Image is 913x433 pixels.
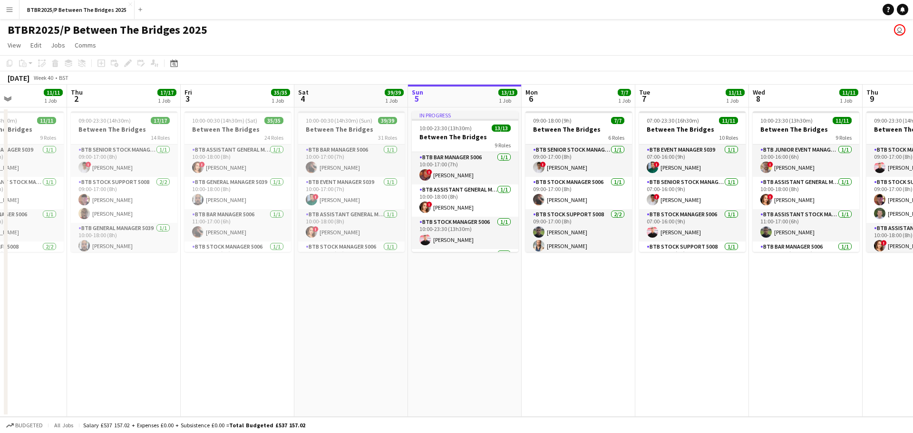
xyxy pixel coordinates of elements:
app-card-role: BTB Junior Event Manager 50391/110:00-16:00 (6h)![PERSON_NAME] [753,144,859,177]
app-job-card: 10:00-00:30 (14h30m) (Sun)39/39Between The Bridges31 RolesBTB Bar Manager 50061/110:00-17:00 (7h)... [298,111,405,252]
span: 10 Roles [719,134,738,141]
div: [DATE] [8,73,29,83]
h3: Between The Bridges [412,133,518,141]
app-card-role: BTB General Manager 50391/110:00-18:00 (8h)[PERSON_NAME] [71,223,177,255]
app-card-role: BTB Senior Stock Manager 50061/109:00-17:00 (8h)![PERSON_NAME] [525,144,632,177]
span: 7/7 [618,89,631,96]
span: 3 [183,93,192,104]
app-job-card: 07:00-23:30 (16h30m)11/11Between The Bridges10 RolesBTB Event Manager 50391/107:00-16:00 (9h)![PE... [639,111,746,252]
a: View [4,39,25,51]
span: Sat [298,88,309,96]
a: Edit [27,39,45,51]
span: 9 Roles [495,142,511,149]
app-card-role: BTB Stock Manager 50061/107:00-16:00 (9h)[PERSON_NAME] [639,209,746,241]
span: 13/13 [492,125,511,132]
app-card-role: BTB Senior Stock Manager 50061/107:00-16:00 (9h)![PERSON_NAME] [639,177,746,209]
span: Thu [71,88,83,96]
span: 14 Roles [151,134,170,141]
h3: Between The Bridges [639,125,746,134]
app-card-role: BTB Bar Staff 50084/4 [412,249,518,323]
span: Total Budgeted £537 157.02 [229,422,305,429]
span: Week 40 [31,74,55,81]
a: Jobs [47,39,69,51]
span: Mon [525,88,538,96]
h3: Between The Bridges [71,125,177,134]
span: 10:00-00:30 (14h30m) (Sat) [192,117,257,124]
span: 11/11 [44,89,63,96]
app-user-avatar: Amy Cane [894,24,905,36]
span: 11/11 [37,117,56,124]
app-card-role: BTB Bar Manager 50061/111:00-17:00 (6h)[PERSON_NAME] [185,209,291,241]
app-card-role: BTB General Manager 50391/110:00-18:00 (8h)[PERSON_NAME] [185,177,291,209]
app-card-role: BTB Senior Stock Manager 50061/109:00-17:00 (8h)![PERSON_NAME] [71,144,177,177]
span: 5 [410,93,423,104]
div: BST [59,74,68,81]
span: ! [313,226,319,232]
span: ! [654,162,660,167]
span: ! [313,194,319,200]
span: ! [540,162,546,167]
span: All jobs [52,422,75,429]
app-card-role: BTB Assistant General Manager 50061/110:00-18:00 (8h)![PERSON_NAME] [753,177,859,209]
span: 39/39 [378,117,397,124]
span: 11/11 [833,117,852,124]
span: 4 [297,93,309,104]
h3: Between The Bridges [298,125,405,134]
span: ! [767,162,773,167]
span: 07:00-23:30 (16h30m) [647,117,699,124]
app-card-role: BTB Bar Manager 50061/110:00-17:00 (7h)[PERSON_NAME] [298,144,405,177]
app-job-card: 10:00-23:30 (13h30m)11/11Between The Bridges9 RolesBTB Junior Event Manager 50391/110:00-16:00 (6... [753,111,859,252]
span: Budgeted [15,422,43,429]
button: Budgeted [5,420,44,431]
div: In progress [412,111,518,119]
span: Tue [639,88,650,96]
app-card-role: BTB Assistant General Manager 50061/110:00-18:00 (8h)![PERSON_NAME] [185,144,291,177]
span: Wed [753,88,765,96]
span: 17/17 [157,89,176,96]
div: 1 Job [840,97,858,104]
a: Comms [71,39,100,51]
div: 1 Job [726,97,744,104]
span: ! [427,169,432,175]
span: 11/11 [726,89,745,96]
span: 13/13 [498,89,517,96]
span: 9 Roles [40,134,56,141]
span: 31 Roles [378,134,397,141]
span: 7 [638,93,650,104]
div: 1 Job [272,97,290,104]
app-job-card: In progress10:00-23:30 (13h30m)13/13Between The Bridges9 RolesBTB Bar Manager 50061/110:00-17:00 ... [412,111,518,252]
span: 24 Roles [264,134,283,141]
span: 09:00-23:30 (14h30m) [78,117,131,124]
app-job-card: 09:00-18:00 (9h)7/7Between The Bridges6 RolesBTB Senior Stock Manager 50061/109:00-17:00 (8h)![PE... [525,111,632,252]
span: 35/35 [264,117,283,124]
span: 10:00-23:30 (13h30m) [760,117,813,124]
span: 10:00-23:30 (13h30m) [419,125,472,132]
div: 1 Job [618,97,631,104]
h3: Between The Bridges [525,125,632,134]
app-card-role: BTB Stock Manager 50061/109:00-17:00 (8h)[PERSON_NAME] [525,177,632,209]
span: Fri [185,88,192,96]
span: ! [199,162,205,167]
span: Thu [866,88,878,96]
span: 9 Roles [835,134,852,141]
app-card-role: BTB Stock Manager 50061/110:00-23:30 (13h30m)[PERSON_NAME] [412,217,518,249]
span: 6 [524,93,538,104]
span: 8 [751,93,765,104]
app-card-role: BTB Event Manager 50391/107:00-16:00 (9h)![PERSON_NAME] [639,144,746,177]
span: Jobs [51,41,65,49]
div: 1 Job [158,97,176,104]
div: 1 Job [499,97,517,104]
span: 39/39 [385,89,404,96]
span: 35/35 [271,89,290,96]
app-card-role: BTB Assistant General Manager 50061/110:00-18:00 (8h)![PERSON_NAME] [298,209,405,241]
app-card-role: BTB Event Manager 50391/110:00-17:00 (7h)![PERSON_NAME] [298,177,405,209]
span: ! [881,240,887,246]
button: BTBR2025/P Between The Bridges 2025 [19,0,135,19]
app-job-card: 10:00-00:30 (14h30m) (Sat)35/35Between The Bridges24 RolesBTB Assistant General Manager 50061/110... [185,111,291,252]
span: 11/11 [719,117,738,124]
div: 1 Job [44,97,62,104]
